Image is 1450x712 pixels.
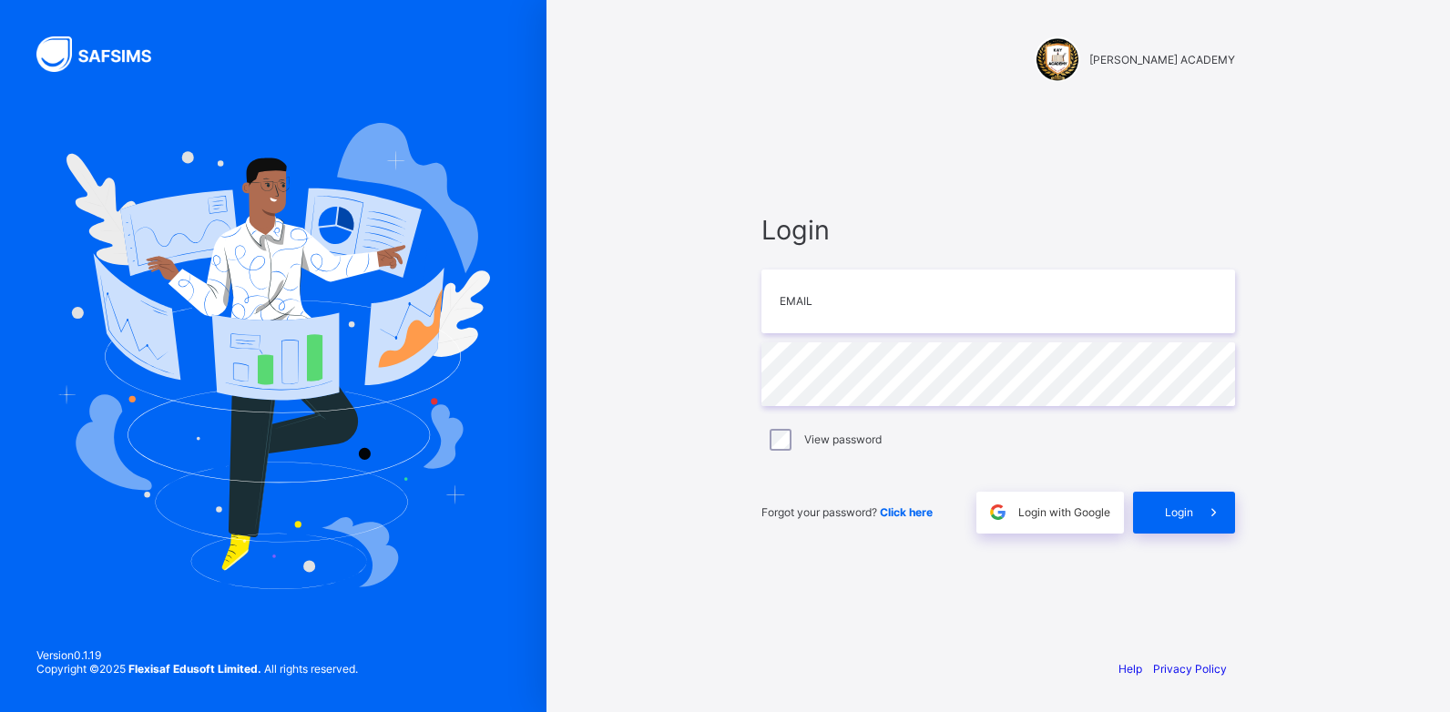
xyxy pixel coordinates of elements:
span: [PERSON_NAME] ACADEMY [1089,53,1235,66]
label: View password [804,432,882,446]
span: Copyright © 2025 All rights reserved. [36,662,358,676]
a: Privacy Policy [1153,662,1227,676]
img: Hero Image [56,123,490,589]
span: Version 0.1.19 [36,648,358,662]
a: Click here [880,505,933,519]
span: Forgot your password? [761,505,933,519]
span: Login [761,214,1235,246]
span: Login with Google [1018,505,1110,519]
img: SAFSIMS Logo [36,36,173,72]
img: google.396cfc9801f0270233282035f929180a.svg [987,502,1008,523]
strong: Flexisaf Edusoft Limited. [128,662,261,676]
span: Login [1165,505,1193,519]
a: Help [1118,662,1142,676]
